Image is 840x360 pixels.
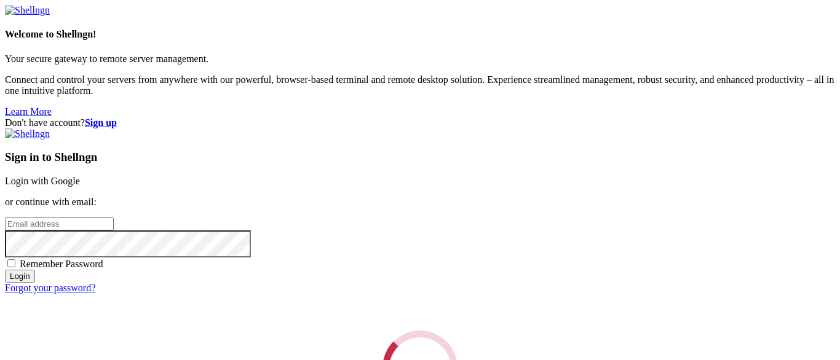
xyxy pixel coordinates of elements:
[7,259,15,267] input: Remember Password
[5,128,50,139] img: Shellngn
[85,117,117,128] a: Sign up
[5,283,95,293] a: Forgot your password?
[5,197,835,208] p: or continue with email:
[5,106,52,117] a: Learn More
[5,74,835,96] p: Connect and control your servers from anywhere with our powerful, browser-based terminal and remo...
[5,29,835,40] h4: Welcome to Shellngn!
[5,151,835,164] h3: Sign in to Shellngn
[20,259,103,269] span: Remember Password
[5,53,835,65] p: Your secure gateway to remote server management.
[5,270,35,283] input: Login
[5,217,114,230] input: Email address
[5,176,80,186] a: Login with Google
[5,5,50,16] img: Shellngn
[5,117,835,128] div: Don't have account?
